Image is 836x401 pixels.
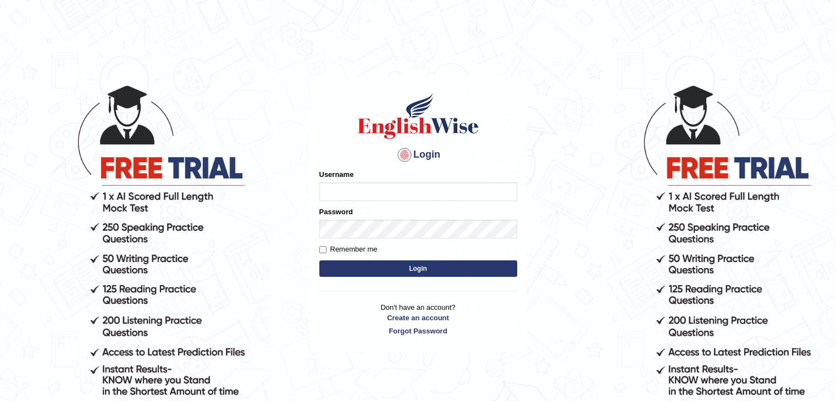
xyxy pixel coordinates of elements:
label: Remember me [319,244,378,255]
p: Don't have an account? [319,302,517,336]
a: Create an account [319,313,517,323]
button: Login [319,260,517,277]
h4: Login [319,146,517,164]
a: Forgot Password [319,326,517,336]
label: Username [319,169,354,180]
label: Password [319,207,353,217]
input: Remember me [319,246,326,253]
img: Logo of English Wise sign in for intelligent practice with AI [356,91,481,141]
